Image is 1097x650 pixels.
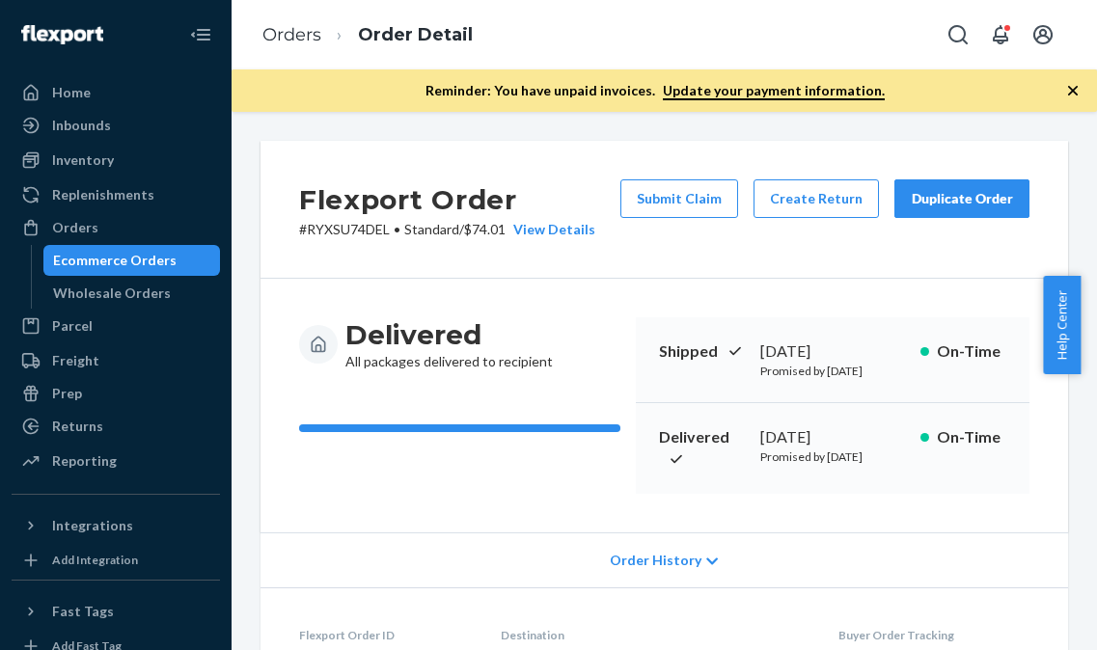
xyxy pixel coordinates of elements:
button: Help Center [1043,276,1081,374]
a: Order Detail [358,24,473,45]
p: Promised by [DATE] [760,448,904,465]
div: Parcel [52,316,93,336]
dt: Destination [501,627,808,643]
iframe: Opens a widget where you can chat to one of our agents [974,592,1078,640]
div: Home [52,83,91,102]
div: Ecommerce Orders [53,251,177,270]
button: Integrations [12,510,220,541]
button: Close Navigation [181,15,220,54]
div: Freight [52,351,99,370]
button: Submit Claim [620,179,738,218]
a: Update your payment information. [663,82,885,100]
div: [DATE] [760,340,904,363]
span: • [394,221,400,237]
a: Add Integration [12,549,220,572]
a: Reporting [12,446,220,476]
button: Open Search Box [939,15,977,54]
button: Open account menu [1024,15,1062,54]
a: Orders [262,24,321,45]
a: Home [12,77,220,108]
p: # RYXSU74DEL / $74.01 [299,220,595,239]
div: All packages delivered to recipient [345,317,553,371]
p: Shipped [659,340,745,363]
span: Standard [404,221,459,237]
div: Returns [52,417,103,436]
a: Ecommerce Orders [43,245,221,276]
div: Duplicate Order [911,189,1013,208]
div: Inventory [52,150,114,170]
button: View Details [506,220,595,239]
div: Inbounds [52,116,111,135]
h2: Flexport Order [299,179,595,220]
dt: Buyer Order Tracking [838,627,1029,643]
a: Replenishments [12,179,220,210]
div: Fast Tags [52,602,114,621]
div: [DATE] [760,426,904,448]
img: Flexport logo [21,25,103,44]
button: Open notifications [981,15,1020,54]
dt: Flexport Order ID [299,627,470,643]
div: Prep [52,384,82,403]
button: Create Return [754,179,879,218]
button: Fast Tags [12,596,220,627]
div: Wholesale Orders [53,284,171,303]
a: Prep [12,378,220,409]
a: Orders [12,212,220,243]
div: Replenishments [52,185,154,204]
a: Parcel [12,311,220,341]
a: Inbounds [12,110,220,141]
button: Duplicate Order [894,179,1029,218]
div: Reporting [52,451,117,471]
a: Freight [12,345,220,376]
h3: Delivered [345,317,553,352]
ol: breadcrumbs [247,7,488,64]
p: Delivered [659,426,745,471]
p: On-Time [937,426,1006,448]
div: Orders [52,218,98,237]
p: On-Time [937,340,1006,363]
div: Integrations [52,516,133,535]
a: Returns [12,411,220,442]
p: Reminder: You have unpaid invoices. [425,81,885,100]
p: Promised by [DATE] [760,363,904,379]
div: Add Integration [52,552,138,568]
span: Order History [610,551,701,570]
a: Inventory [12,145,220,176]
a: Wholesale Orders [43,278,221,309]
